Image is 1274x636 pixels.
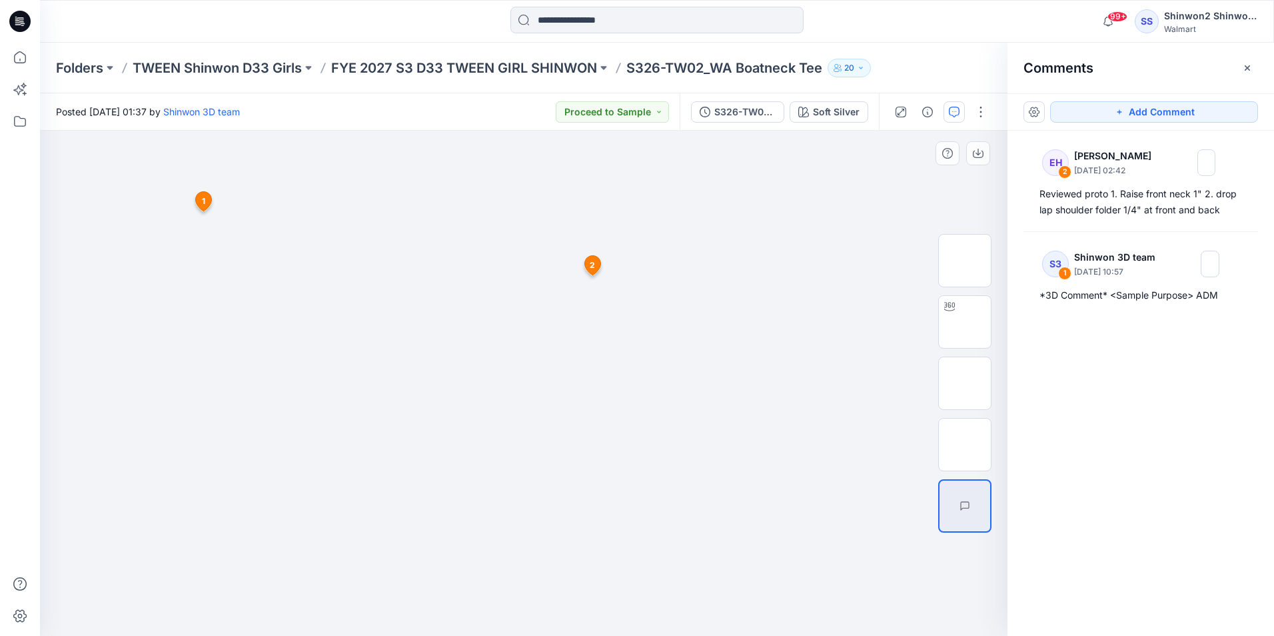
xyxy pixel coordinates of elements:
div: EH [1042,149,1069,176]
div: 2 [1058,165,1071,179]
button: S326-TW02_WA Boatneck Tee [691,101,784,123]
button: 20 [828,59,871,77]
a: FYE 2027 S3 D33 TWEEN GIRL SHINWON [331,59,597,77]
p: [PERSON_NAME] [1074,148,1160,164]
span: Posted [DATE] 01:37 by [56,105,240,119]
p: [DATE] 10:57 [1074,265,1163,279]
div: Walmart [1164,24,1257,34]
p: Shinwon 3D team [1074,249,1163,265]
a: TWEEN Shinwon D33 Girls [133,59,302,77]
div: Shinwon2 Shinwon2 [1164,8,1257,24]
button: Add Comment [1050,101,1258,123]
div: Soft Silver [813,105,860,119]
div: SS [1135,9,1159,33]
h2: Comments [1023,60,1093,76]
button: Details [917,101,938,123]
button: Soft Silver [790,101,868,123]
p: 20 [844,61,854,75]
div: Reviewed proto 1. Raise front neck 1" 2. drop lap shoulder folder 1/4" at front and back [1039,186,1242,218]
a: Shinwon 3D team [163,106,240,117]
a: Folders [56,59,103,77]
div: S3 [1042,251,1069,277]
p: S326-TW02_WA Boatneck Tee [626,59,822,77]
span: 99+ [1107,11,1127,22]
div: *3D Comment* <Sample Purpose> ADM [1039,287,1242,303]
div: 1 [1058,267,1071,280]
p: [DATE] 02:42 [1074,164,1160,177]
div: S326-TW02_WA Boatneck Tee [714,105,776,119]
